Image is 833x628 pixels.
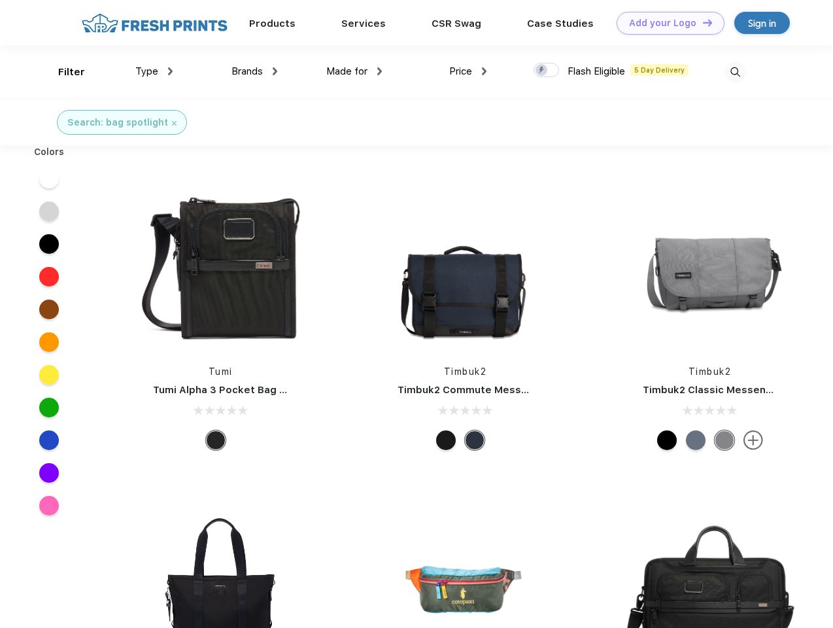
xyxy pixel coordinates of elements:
img: func=resize&h=266 [623,178,797,352]
span: Type [135,65,158,77]
a: Timbuk2 [444,366,487,377]
span: Brands [231,65,263,77]
a: Timbuk2 Classic Messenger Bag [643,384,805,396]
img: dropdown.png [377,67,382,75]
img: more.svg [743,430,763,450]
div: Eco Gunmetal [715,430,734,450]
a: Products [249,18,296,29]
img: filter_cancel.svg [172,121,177,126]
img: func=resize&h=266 [133,178,307,352]
div: Sign in [748,16,776,31]
div: Black [206,430,226,450]
div: Eco Lightbeam [686,430,705,450]
img: fo%20logo%202.webp [78,12,231,35]
img: desktop_search.svg [724,61,746,83]
span: Price [449,65,472,77]
span: 5 Day Delivery [630,64,688,76]
a: Timbuk2 [688,366,732,377]
img: dropdown.png [168,67,173,75]
span: Flash Eligible [568,65,625,77]
img: DT [703,19,712,26]
div: Filter [58,65,85,80]
div: Add your Logo [629,18,696,29]
div: Eco Nautical [465,430,484,450]
img: dropdown.png [482,67,486,75]
div: Colors [24,145,75,159]
div: Search: bag spotlight [67,116,168,130]
div: Eco Black [436,430,456,450]
img: dropdown.png [273,67,277,75]
span: Made for [326,65,367,77]
img: func=resize&h=266 [378,178,552,352]
a: Tumi Alpha 3 Pocket Bag Small [153,384,306,396]
div: Eco Black [657,430,677,450]
a: Timbuk2 Commute Messenger Bag [398,384,573,396]
a: Sign in [734,12,790,34]
a: Tumi [209,366,233,377]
